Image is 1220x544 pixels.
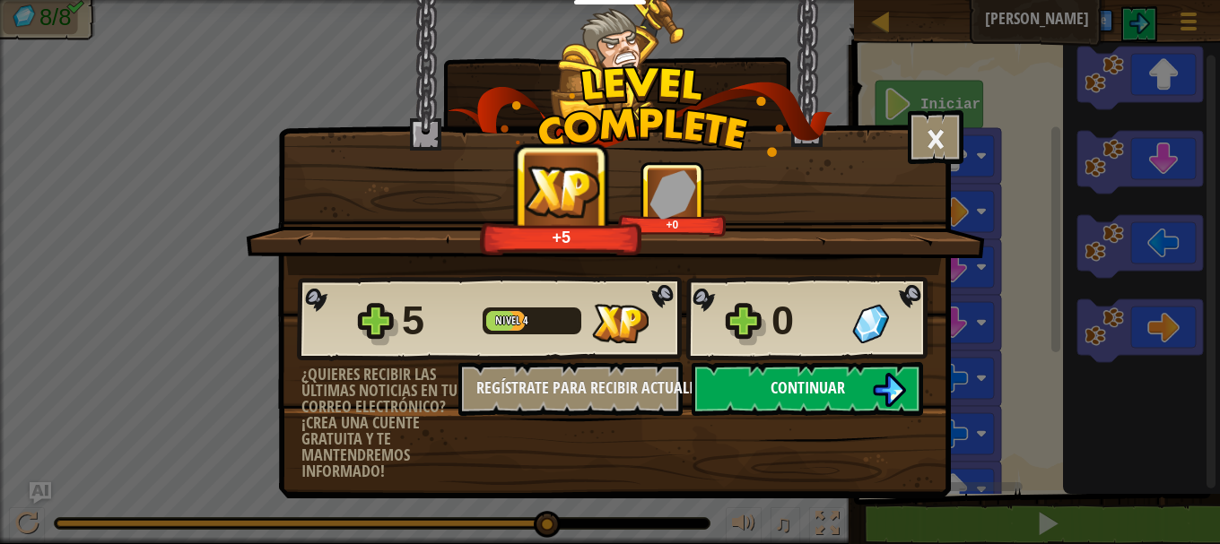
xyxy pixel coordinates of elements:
span: Nivel [495,313,523,328]
div: ¿Quieres recibir las últimas noticias en tu correo electrónico? ¡Crea una cuente gratuita y te ma... [301,367,458,479]
img: XP Conseguida [525,165,600,218]
img: Continuar [872,373,906,407]
span: 4 [523,313,528,328]
img: Gemas Conseguidas [649,169,696,219]
div: +0 [622,218,723,231]
div: +5 [485,227,638,247]
div: 5 [402,292,472,350]
button: Continuar [692,362,923,416]
span: Continuar [771,376,845,399]
img: Gemas Conseguidas [852,304,889,343]
img: XP Conseguida [592,304,649,343]
button: × [908,110,963,164]
img: level_complete.png [448,66,832,157]
div: 0 [771,292,841,350]
button: Regístrate para recibir actualizaciones. [458,362,683,416]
